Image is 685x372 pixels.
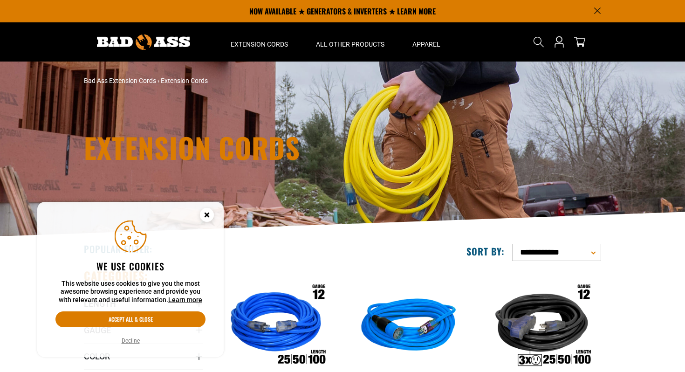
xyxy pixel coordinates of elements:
span: Extension Cords [231,40,288,48]
button: Decline [119,336,143,345]
p: This website uses cookies to give you the most awesome browsing experience and provide you with r... [55,280,205,304]
summary: Extension Cords [217,22,302,62]
a: Bad Ass Extension Cords [84,77,156,84]
nav: breadcrumbs [84,76,424,86]
summary: All Other Products [302,22,398,62]
span: Apparel [412,40,440,48]
h1: Extension Cords [84,133,424,161]
a: Learn more [168,296,202,303]
label: Sort by: [466,245,505,257]
span: All Other Products [316,40,384,48]
img: Bad Ass Extension Cords [97,34,190,50]
summary: Search [531,34,546,49]
button: Accept all & close [55,311,205,327]
span: › [158,77,159,84]
span: Extension Cords [161,77,208,84]
h2: We use cookies [55,260,205,272]
summary: Apparel [398,22,454,62]
aside: Cookie Consent [37,202,224,358]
